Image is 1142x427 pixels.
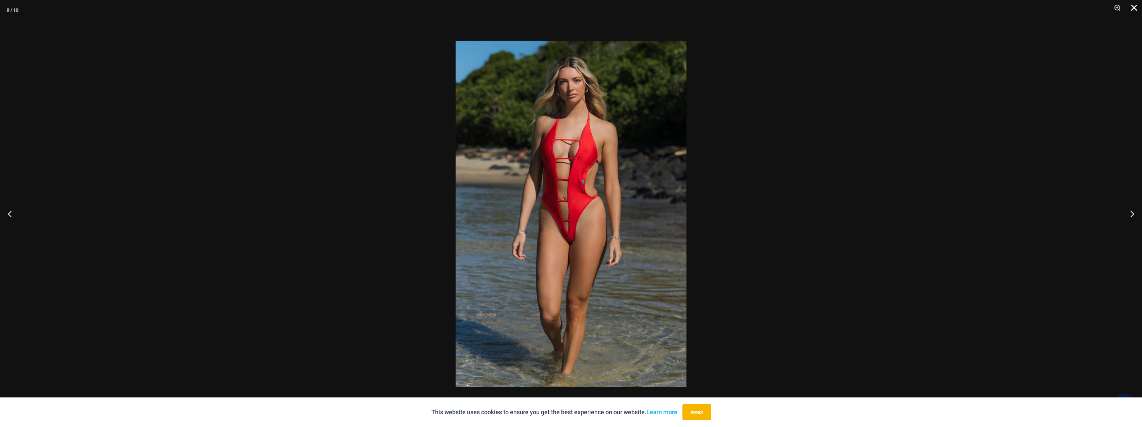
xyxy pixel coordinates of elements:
[431,407,677,417] p: This website uses cookies to ensure you get the best experience on our website.
[7,5,18,15] div: 9 / 10
[682,404,711,420] button: Accept
[646,409,677,416] a: Learn more
[1117,197,1142,230] button: Next
[456,41,686,387] img: Link Tangello 8650 One Piece Monokini 09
